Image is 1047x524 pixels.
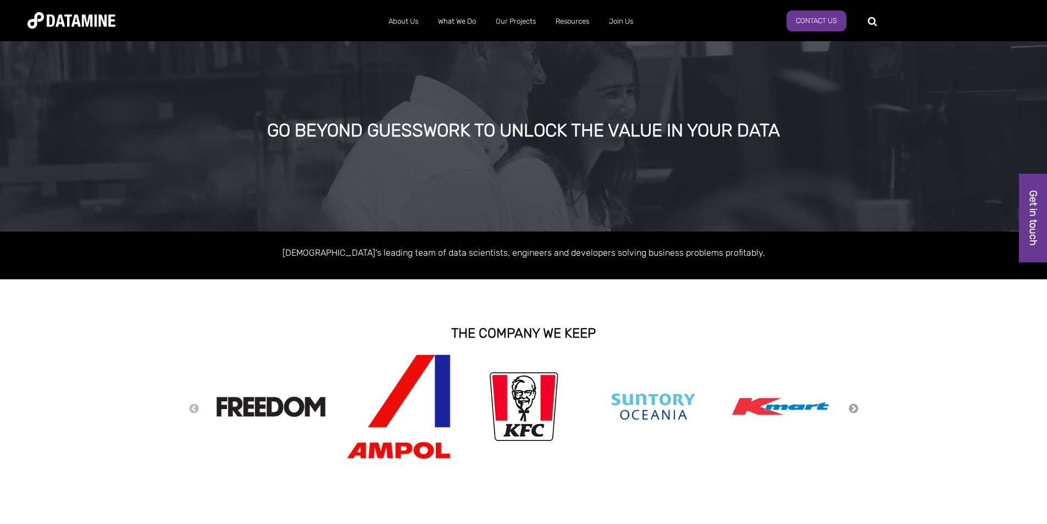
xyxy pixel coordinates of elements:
[848,403,859,415] button: Next
[599,7,643,36] a: Join Us
[189,403,200,415] button: Previous
[726,373,836,439] img: Kmart logo
[786,10,846,31] a: Contact Us
[216,396,326,417] img: Freedom logo
[344,354,453,459] img: ampol-Jun-19-2025-04-02-43-2823-AM
[27,12,115,29] img: Datamine
[428,7,486,36] a: What We Do
[1019,174,1047,262] a: Get in touch
[486,7,546,36] a: Our Projects
[599,376,708,438] img: Suntory Oceania
[119,121,928,141] div: GO BEYOND GUESSWORK TO UNLOCK THE VALUE IN YOUR DATA
[379,7,428,36] a: About Us
[546,7,599,36] a: Resources
[489,369,558,443] img: kfc
[210,245,837,260] p: [DEMOGRAPHIC_DATA]'s leading team of data scientists, engineers and developers solving business p...
[451,326,596,341] strong: THE COMPANY WE KEEP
